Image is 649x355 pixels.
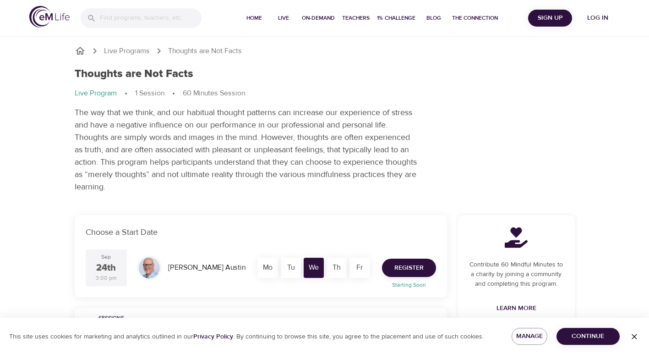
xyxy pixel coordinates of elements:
p: 1 Session [135,88,164,99]
span: On-Demand [302,13,335,23]
span: Blog [423,13,445,23]
p: Starting Soon [376,281,442,289]
span: 1% Challenge [377,13,415,23]
button: Manage [512,328,547,345]
span: Home [243,13,265,23]
button: Continue [556,328,620,345]
h1: Thoughts are Not Facts [75,67,193,81]
span: Live [273,13,295,23]
div: Tu [281,258,301,278]
p: The way that we think, and our habitual thought patterns can increase our experience of stress an... [75,106,418,193]
a: Learn More [493,300,540,317]
a: Privacy Policy [193,333,233,341]
span: Log in [579,12,616,24]
button: Sign Up [528,10,572,27]
p: Choose a Start Date [86,226,436,239]
div: Fr [349,258,370,278]
p: Live Program [75,88,117,99]
nav: breadcrumb [75,45,575,56]
div: We [304,258,324,278]
span: The Connection [452,13,498,23]
div: Th [327,258,347,278]
p: Contribute 60 Mindful Minutes to a charity by joining a community and completing this program. [469,260,564,289]
span: Manage [519,331,540,342]
span: Teachers [342,13,370,23]
div: Mo [258,258,278,278]
p: 60 Minutes Session [183,88,245,99]
span: Sign Up [532,12,568,24]
input: Find programs, teachers, etc... [100,8,202,28]
span: Continue [564,331,612,342]
div: 3:00 pm [96,274,117,282]
nav: breadcrumb [75,88,575,99]
div: 24th [96,261,116,275]
span: Learn More [496,303,536,314]
span: Register [394,262,424,274]
span: Sessions [80,314,142,323]
button: Register [382,259,436,277]
div: Sep [101,253,111,261]
img: logo [29,6,70,28]
p: Thoughts are Not Facts [168,46,242,56]
div: [PERSON_NAME] Austin [164,259,249,277]
a: Live Programs [104,46,150,56]
button: Log in [576,10,620,27]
